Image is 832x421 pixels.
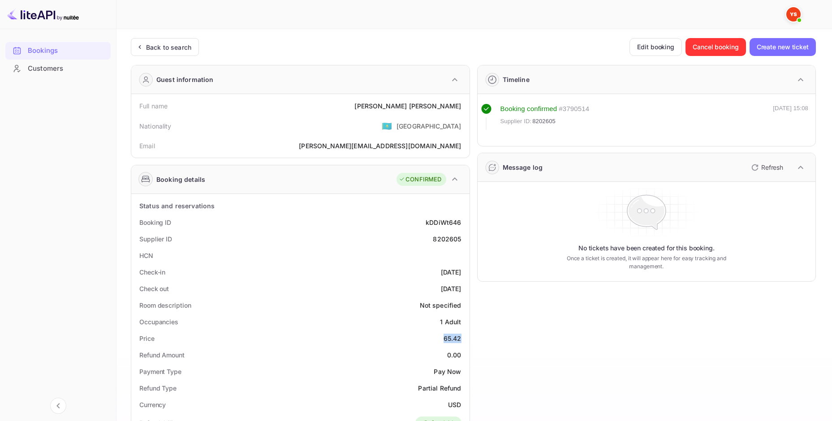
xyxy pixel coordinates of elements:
[786,7,801,21] img: Yandex Support
[685,38,746,56] button: Cancel booking
[399,175,441,184] div: CONFIRMED
[139,317,178,326] div: Occupancies
[28,64,106,74] div: Customers
[503,75,530,84] div: Timeline
[418,383,461,393] div: Partial Refund
[440,317,461,326] div: 1 Adult
[426,218,461,227] div: kDDiWt646
[139,201,215,210] div: Status and reservations
[433,234,461,244] div: 8202605
[503,163,543,172] div: Message log
[156,175,205,184] div: Booking details
[50,398,66,414] button: Collapse navigation
[382,118,392,134] span: United States
[354,101,461,111] div: [PERSON_NAME] [PERSON_NAME]
[532,117,556,126] span: 8202605
[139,267,165,277] div: Check-in
[139,101,168,111] div: Full name
[500,104,557,114] div: Booking confirmed
[139,121,172,131] div: Nationality
[139,234,172,244] div: Supplier ID
[146,43,191,52] div: Back to search
[28,46,106,56] div: Bookings
[556,254,737,271] p: Once a ticket is created, it will appear here for easy tracking and management.
[746,160,787,175] button: Refresh
[629,38,682,56] button: Edit booking
[447,350,461,360] div: 0.00
[139,350,185,360] div: Refund Amount
[750,38,816,56] button: Create new ticket
[500,117,532,126] span: Supplier ID:
[773,104,808,130] div: [DATE] 15:08
[5,42,111,60] div: Bookings
[761,163,783,172] p: Refresh
[441,267,461,277] div: [DATE]
[441,284,461,293] div: [DATE]
[139,284,169,293] div: Check out
[420,301,461,310] div: Not specified
[139,383,177,393] div: Refund Type
[139,218,171,227] div: Booking ID
[559,104,589,114] div: # 3790514
[139,367,181,376] div: Payment Type
[7,7,79,21] img: LiteAPI logo
[299,141,461,150] div: [PERSON_NAME][EMAIL_ADDRESS][DOMAIN_NAME]
[139,301,191,310] div: Room description
[434,367,461,376] div: Pay Now
[156,75,214,84] div: Guest information
[139,251,153,260] div: HCN
[397,121,461,131] div: [GEOGRAPHIC_DATA]
[5,42,111,59] a: Bookings
[5,60,111,77] a: Customers
[139,400,166,409] div: Currency
[139,141,155,150] div: Email
[139,334,155,343] div: Price
[448,400,461,409] div: USD
[578,244,715,253] p: No tickets have been created for this booking.
[444,334,461,343] div: 65.42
